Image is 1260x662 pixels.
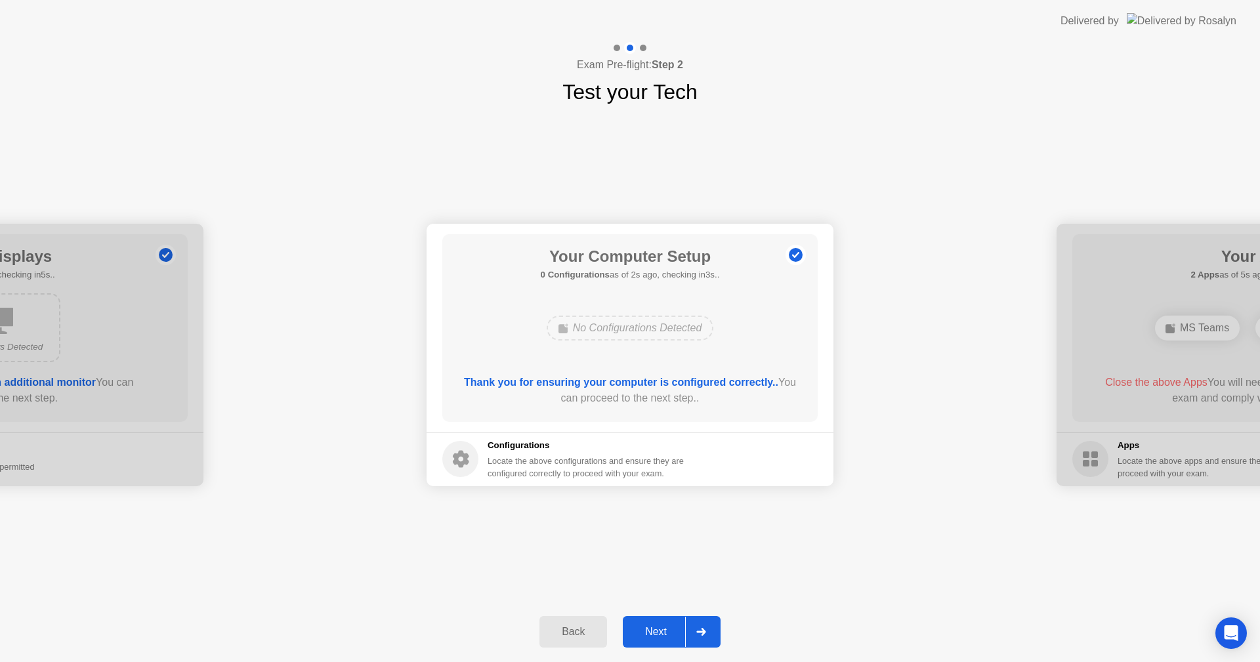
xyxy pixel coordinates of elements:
div: No Configurations Detected [547,316,714,341]
div: You can proceed to the next step.. [461,375,799,406]
b: Thank you for ensuring your computer is configured correctly.. [464,377,778,388]
h1: Your Computer Setup [541,245,720,268]
div: Next [627,626,685,638]
b: Step 2 [652,59,683,70]
h5: as of 2s ago, checking in3s.. [541,268,720,281]
div: Open Intercom Messenger [1215,617,1247,649]
h1: Test your Tech [562,76,698,108]
div: Locate the above configurations and ensure they are configured correctly to proceed with your exam. [488,455,686,480]
img: Delivered by Rosalyn [1127,13,1236,28]
button: Next [623,616,721,648]
div: Delivered by [1060,13,1119,29]
h5: Configurations [488,439,686,452]
button: Back [539,616,607,648]
b: 0 Configurations [541,270,610,279]
h4: Exam Pre-flight: [577,57,683,73]
div: Back [543,626,603,638]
